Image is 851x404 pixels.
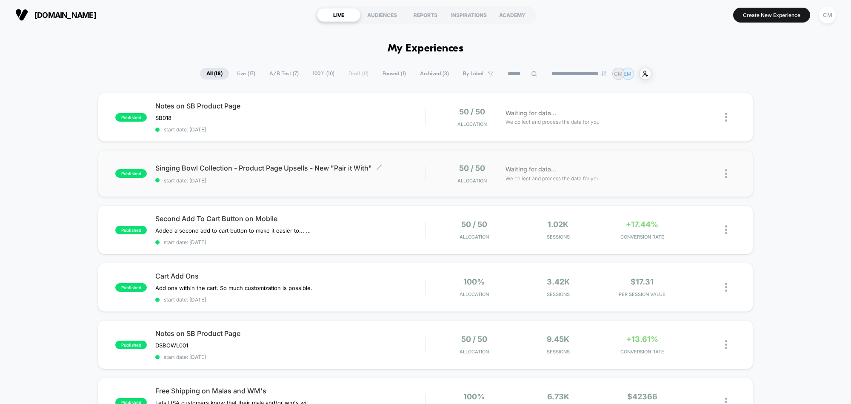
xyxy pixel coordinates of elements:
span: start date: [DATE] [155,296,425,303]
span: DSBOWL001 [155,342,188,349]
span: published [115,113,147,122]
span: +17.44% [626,220,658,229]
div: REPORTS [404,8,447,22]
span: Sessions [518,349,598,355]
span: 1.02k [548,220,568,229]
span: +13.61% [626,335,658,344]
span: Waiting for data... [505,165,556,174]
h1: My Experiences [388,43,464,55]
div: LIVE [317,8,360,22]
span: Cart Add Ons [155,272,425,280]
span: Live ( 17 ) [230,68,262,80]
span: Allocation [460,291,489,297]
p: EM [624,71,631,77]
span: We collect and process the data for you [505,118,600,126]
span: Singing Bowl Collection - Product Page Upsells - New "Pair it With" [155,164,425,172]
span: start date: [DATE] [155,126,425,133]
span: start date: [DATE] [155,177,425,184]
span: published [115,169,147,178]
span: Sessions [518,234,598,240]
span: 50 / 50 [461,220,487,229]
span: $42366 [627,392,657,401]
span: published [115,226,147,234]
span: start date: [DATE] [155,239,425,245]
span: 50 / 50 [459,107,485,116]
span: Archived ( 3 ) [414,68,455,80]
span: Add ons within the cart. So much customization is possible. [155,285,312,291]
span: Allocation [460,349,489,355]
span: $17.31 [631,277,654,286]
span: Paused ( 1 ) [376,68,412,80]
span: CONVERSION RATE [602,349,682,355]
span: By Label [463,71,483,77]
span: Allocation [460,234,489,240]
span: Free Shipping on Malas and WM's [155,387,425,395]
p: CM [614,71,623,77]
button: Create New Experience [733,8,810,23]
span: PER SESSION VALUE [602,291,682,297]
span: All ( 18 ) [200,68,229,80]
span: Sessions [518,291,598,297]
img: close [725,340,727,349]
img: end [601,71,606,76]
div: ACADEMY [491,8,534,22]
img: Visually logo [15,9,28,21]
span: Second Add To Cart Button on Mobile [155,214,425,223]
span: Waiting for data... [505,108,556,118]
span: published [115,341,147,349]
span: Added a second add to cart button to make it easier to... add to cart... after scrolling the desc... [155,227,313,234]
span: 100% ( 10 ) [306,68,341,80]
img: close [725,283,727,292]
span: A/B Test ( 7 ) [263,68,305,80]
span: 50 / 50 [459,164,485,173]
button: [DOMAIN_NAME] [13,8,99,22]
img: close [725,225,727,234]
button: CM [817,6,838,24]
span: SB018 [155,114,171,121]
span: start date: [DATE] [155,354,425,360]
div: CM [819,7,836,23]
div: INSPIRATIONS [447,8,491,22]
span: 6.73k [547,392,569,401]
span: 3.42k [547,277,570,286]
span: 100% [463,392,485,401]
img: close [725,113,727,122]
span: 50 / 50 [461,335,487,344]
div: AUDIENCES [360,8,404,22]
span: CONVERSION RATE [602,234,682,240]
span: Allocation [457,178,487,184]
span: published [115,283,147,292]
span: Notes on SB Product Page [155,329,425,338]
span: Allocation [457,121,487,127]
span: We collect and process the data for you [505,174,600,182]
span: Notes on SB Product Page [155,102,425,110]
span: 9.45k [547,335,569,344]
img: close [725,169,727,178]
span: [DOMAIN_NAME] [34,11,96,20]
span: 100% [463,277,485,286]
